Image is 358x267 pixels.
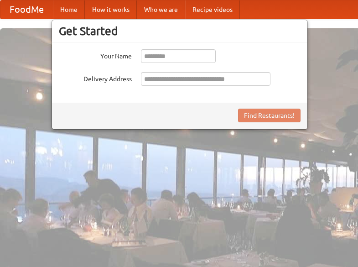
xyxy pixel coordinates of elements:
[59,72,132,84] label: Delivery Address
[53,0,85,19] a: Home
[59,49,132,61] label: Your Name
[238,109,301,122] button: Find Restaurants!
[59,24,301,38] h3: Get Started
[0,0,53,19] a: FoodMe
[85,0,137,19] a: How it works
[185,0,240,19] a: Recipe videos
[137,0,185,19] a: Who we are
